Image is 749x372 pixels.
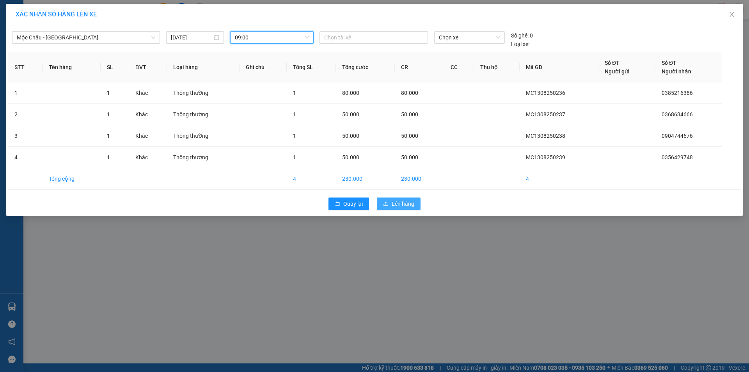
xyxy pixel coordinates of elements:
[43,52,101,82] th: Tên hàng
[662,111,693,117] span: 0368634666
[401,133,418,139] span: 50.000
[395,168,445,190] td: 230.000
[287,168,336,190] td: 4
[167,104,239,125] td: Thông thường
[335,201,340,207] span: rollback
[129,82,167,104] td: Khác
[662,60,676,66] span: Số ĐT
[8,82,43,104] td: 1
[520,52,598,82] th: Mã GD
[511,31,533,40] div: 0
[171,33,212,42] input: 13/08/2025
[43,168,101,190] td: Tổng cộng
[101,52,129,82] th: SL
[293,133,296,139] span: 1
[129,147,167,168] td: Khác
[342,133,359,139] span: 50.000
[129,104,167,125] td: Khác
[167,147,239,168] td: Thông thường
[526,154,565,160] span: MC1308250239
[395,52,445,82] th: CR
[129,52,167,82] th: ĐVT
[336,168,394,190] td: 230.000
[439,32,500,43] span: Chọn xe
[392,199,414,208] span: Lên hàng
[129,125,167,147] td: Khác
[662,68,691,75] span: Người nhận
[526,133,565,139] span: MC1308250238
[721,4,743,26] button: Close
[17,32,155,43] span: Mộc Châu - Hà Nội
[167,125,239,147] td: Thông thường
[240,52,287,82] th: Ghi chú
[526,90,565,96] span: MC1308250236
[662,90,693,96] span: 0385216386
[16,11,97,18] span: XÁC NHẬN SỐ HÀNG LÊN XE
[511,40,529,48] span: Loại xe:
[328,198,369,210] button: rollbackQuay lại
[293,154,296,160] span: 1
[605,60,619,66] span: Số ĐT
[235,32,309,43] span: 09:00
[107,154,110,160] span: 1
[605,68,630,75] span: Người gửi
[107,133,110,139] span: 1
[8,52,43,82] th: STT
[8,125,43,147] td: 3
[8,104,43,125] td: 2
[8,147,43,168] td: 4
[167,82,239,104] td: Thông thường
[342,154,359,160] span: 50.000
[520,168,598,190] td: 4
[401,154,418,160] span: 50.000
[336,52,394,82] th: Tổng cước
[377,198,421,210] button: uploadLên hàng
[474,52,520,82] th: Thu hộ
[293,90,296,96] span: 1
[343,199,363,208] span: Quay lại
[444,52,474,82] th: CC
[662,154,693,160] span: 0356429748
[107,111,110,117] span: 1
[662,133,693,139] span: 0904744676
[167,52,239,82] th: Loại hàng
[401,111,418,117] span: 50.000
[729,11,735,18] span: close
[401,90,418,96] span: 80.000
[383,201,389,207] span: upload
[107,90,110,96] span: 1
[511,31,529,40] span: Số ghế:
[293,111,296,117] span: 1
[287,52,336,82] th: Tổng SL
[342,90,359,96] span: 80.000
[526,111,565,117] span: MC1308250237
[342,111,359,117] span: 50.000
